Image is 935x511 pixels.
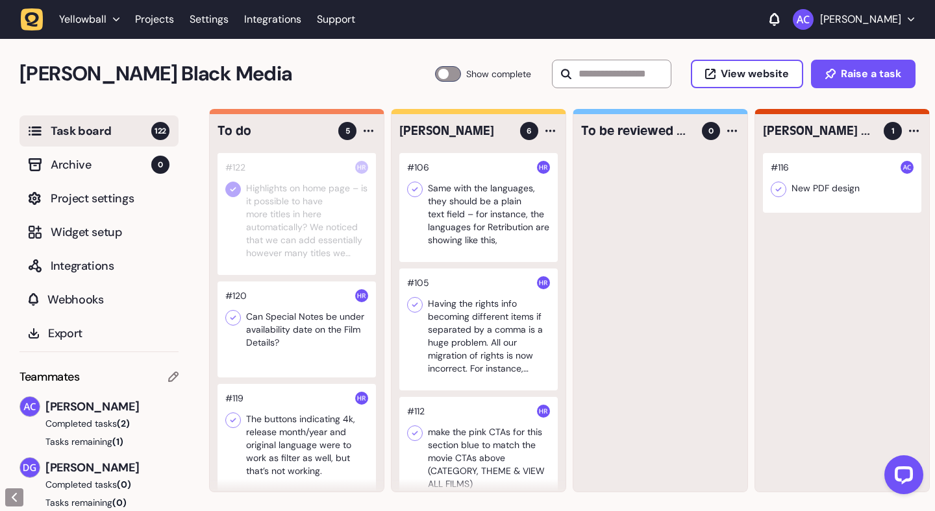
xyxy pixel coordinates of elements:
[317,13,355,26] a: Support
[218,122,329,140] h4: To do
[537,405,550,418] img: Harry Robinson
[117,479,131,490] span: (0)
[793,9,814,30] img: Ameet Chohan
[45,398,179,416] span: [PERSON_NAME]
[45,458,179,477] span: [PERSON_NAME]
[355,289,368,302] img: Harry Robinson
[691,60,803,88] button: View website
[820,13,901,26] p: [PERSON_NAME]
[21,8,127,31] button: Yellowball
[19,435,179,448] button: Tasks remaining(1)
[399,122,511,140] h4: Harry
[151,156,169,174] span: 0
[151,122,169,140] span: 122
[51,223,169,241] span: Widget setup
[112,497,127,508] span: (0)
[721,69,789,79] span: View website
[901,161,914,174] img: Ameet Chohan
[841,69,901,79] span: Raise a task
[19,284,179,315] button: Webhooks
[51,257,169,275] span: Integrations
[466,66,531,82] span: Show complete
[19,217,179,248] button: Widget setup
[51,156,151,174] span: Archive
[708,125,714,137] span: 0
[19,318,179,349] button: Export
[112,436,123,447] span: (1)
[59,13,106,26] span: Yellowball
[345,125,350,137] span: 5
[117,418,130,429] span: (2)
[20,397,40,416] img: Ameet Chohan
[793,9,914,30] button: [PERSON_NAME]
[355,161,368,174] img: Harry Robinson
[891,125,895,137] span: 1
[244,8,301,31] a: Integrations
[19,183,179,214] button: Project settings
[19,149,179,180] button: Archive0
[19,115,179,147] button: Task board122
[537,276,550,289] img: Harry Robinson
[47,291,169,309] span: Webhooks
[135,8,174,31] a: Projects
[190,8,229,31] a: Settings
[537,161,550,174] img: Harry Robinson
[19,417,168,430] button: Completed tasks(2)
[355,392,368,405] img: Harry Robinson
[19,478,168,491] button: Completed tasks(0)
[874,450,929,505] iframe: LiveChat chat widget
[51,189,169,208] span: Project settings
[19,496,179,509] button: Tasks remaining(0)
[51,122,151,140] span: Task board
[527,125,532,137] span: 6
[763,122,875,140] h4: Ameet / Dan
[19,368,80,386] span: Teammates
[20,458,40,477] img: David Groombridge
[19,58,435,89] h2: Penny Black Media
[811,60,916,88] button: Raise a task
[581,122,693,140] h4: To be reviewed by Yellowball
[19,250,179,281] button: Integrations
[48,324,169,342] span: Export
